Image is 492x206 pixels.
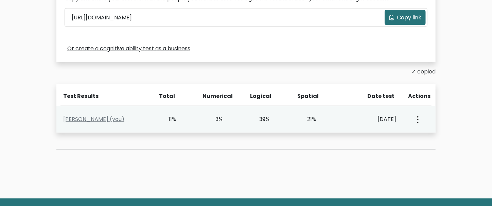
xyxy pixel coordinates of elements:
div: Actions [408,92,432,100]
button: Copy link [385,10,426,25]
div: [DATE] [344,115,396,123]
a: [PERSON_NAME] (you) [63,115,124,123]
div: Numerical [203,92,223,100]
div: 11% [157,115,176,123]
div: Total [155,92,175,100]
span: Copy link [397,14,421,22]
div: 21% [297,115,316,123]
div: Spatial [298,92,317,100]
div: 39% [250,115,269,123]
div: Logical [250,92,270,100]
div: 3% [204,115,223,123]
div: Date test [345,92,400,100]
div: ✓ copied [56,68,436,76]
div: Test Results [63,92,147,100]
a: Or create a cognitive ability test as a business [67,45,190,53]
